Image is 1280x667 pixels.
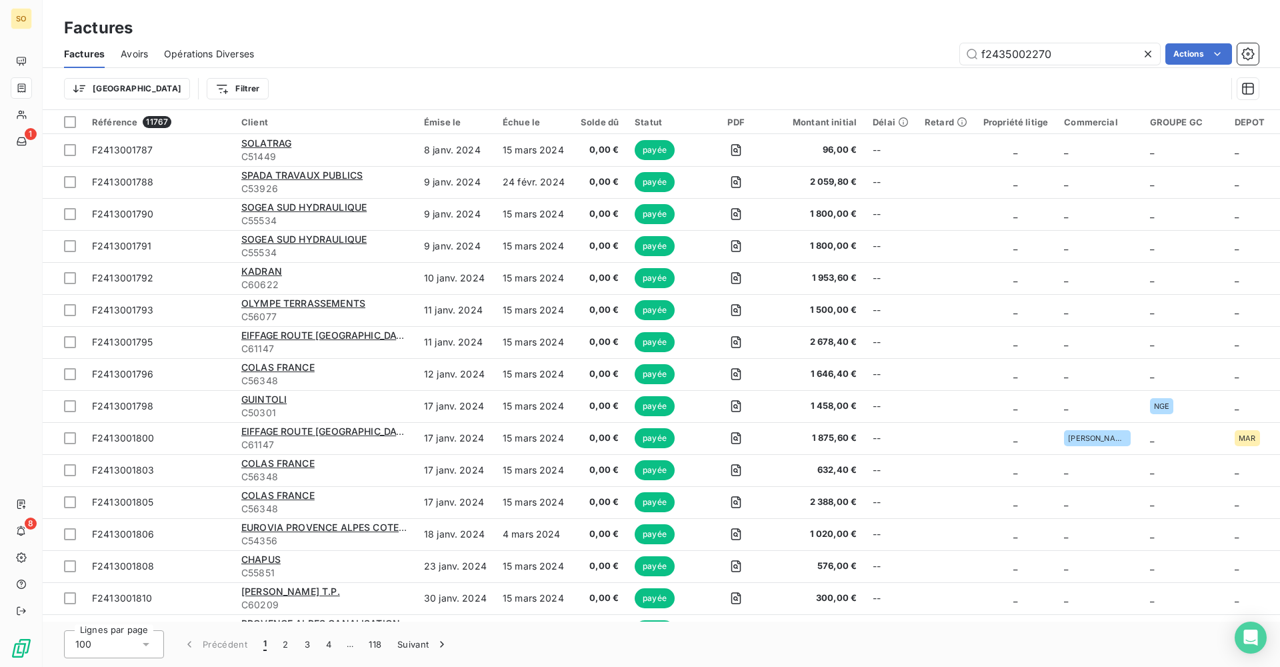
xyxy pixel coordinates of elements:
[11,638,32,659] img: Logo LeanPay
[1013,528,1017,540] span: _
[241,362,315,373] span: COLAS FRANCE
[92,528,155,540] span: F2413001806
[635,204,675,224] span: payée
[1150,496,1154,508] span: _
[581,400,619,413] span: 0,00 €
[92,432,155,444] span: F2413001800
[581,175,619,189] span: 0,00 €
[865,262,917,294] td: --
[1013,272,1017,283] span: _
[777,207,857,221] span: 1 800,00 €
[92,144,153,155] span: F2413001787
[1064,208,1068,219] span: _
[777,368,857,381] span: 1 646,40 €
[241,342,408,356] span: C61147
[581,303,619,317] span: 0,00 €
[92,304,154,315] span: F2413001793
[503,117,565,127] div: Échue le
[1064,176,1068,187] span: _
[92,240,152,251] span: F2413001791
[1150,528,1154,540] span: _
[416,390,495,422] td: 17 janv. 2024
[241,394,287,405] span: GUINTOLI
[865,198,917,230] td: --
[241,502,408,516] span: C56348
[1235,368,1239,380] span: _
[925,117,967,127] div: Retard
[241,438,408,452] span: C61147
[865,326,917,358] td: --
[241,297,365,309] span: OLYMPE TERRASSEMENTS
[581,496,619,509] span: 0,00 €
[241,214,408,227] span: C55534
[416,134,495,166] td: 8 janv. 2024
[495,422,573,454] td: 15 mars 2024
[241,522,433,533] span: EUROVIA PROVENCE ALPES COTE DAZUR
[416,326,495,358] td: 11 janv. 2024
[495,550,573,582] td: 15 mars 2024
[635,588,675,608] span: payée
[92,464,155,476] span: F2413001803
[635,428,675,448] span: payée
[1064,496,1068,508] span: _
[865,230,917,262] td: --
[241,265,282,277] span: KADRAN
[1013,368,1017,380] span: _
[983,117,1048,127] div: Propriété litige
[635,492,675,512] span: payée
[25,128,37,140] span: 1
[777,117,857,127] div: Montant initial
[581,336,619,349] span: 0,00 €
[1064,528,1068,540] span: _
[960,43,1160,65] input: Rechercher
[92,176,154,187] span: F2413001788
[1064,144,1068,155] span: _
[635,364,675,384] span: payée
[777,528,857,541] span: 1 020,00 €
[635,620,675,640] span: payée
[777,336,857,349] span: 2 678,40 €
[581,207,619,221] span: 0,00 €
[1013,464,1017,476] span: _
[777,239,857,253] span: 1 800,00 €
[777,560,857,573] span: 576,00 €
[1154,402,1169,410] span: NGE
[416,550,495,582] td: 23 janv. 2024
[416,486,495,518] td: 17 janv. 2024
[1235,400,1239,412] span: _
[1013,208,1017,219] span: _
[121,47,148,61] span: Avoirs
[1064,400,1068,412] span: _
[92,400,154,412] span: F2413001798
[581,239,619,253] span: 0,00 €
[865,358,917,390] td: --
[495,614,573,646] td: 15 mars 2024
[1150,432,1154,444] span: _
[1235,592,1239,604] span: _
[297,630,318,658] button: 3
[495,230,573,262] td: 15 mars 2024
[1150,144,1154,155] span: _
[1013,400,1017,412] span: _
[92,592,153,604] span: F2413001810
[1235,240,1239,251] span: _
[1235,622,1267,654] div: Open Intercom Messenger
[495,326,573,358] td: 15 mars 2024
[416,198,495,230] td: 9 janv. 2024
[865,550,917,582] td: --
[1064,304,1068,315] span: _
[241,490,315,501] span: COLAS FRANCE
[1150,208,1154,219] span: _
[777,592,857,605] span: 300,00 €
[416,582,495,614] td: 30 janv. 2024
[75,638,91,651] span: 100
[1013,144,1017,155] span: _
[1150,117,1219,127] div: GROUPE GC
[1235,464,1239,476] span: _
[92,560,155,572] span: F2413001808
[241,150,408,163] span: C51449
[1064,240,1068,251] span: _
[1165,43,1232,65] button: Actions
[255,630,275,658] button: 1
[777,464,857,477] span: 632,40 €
